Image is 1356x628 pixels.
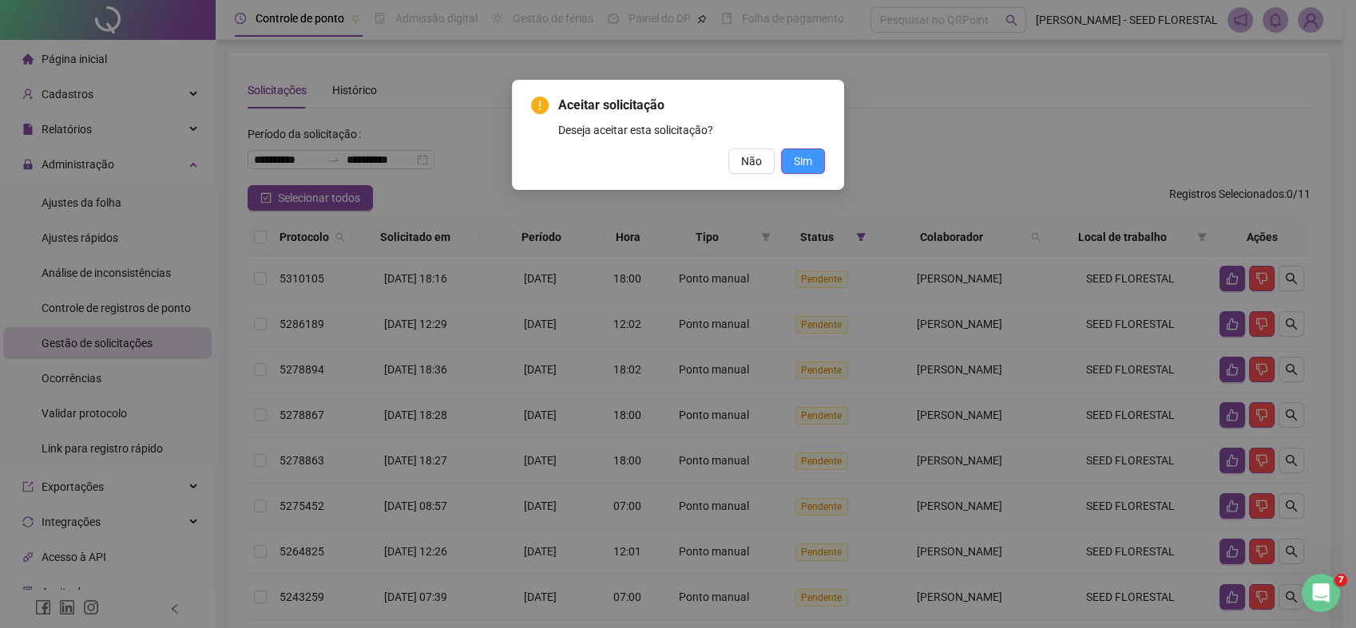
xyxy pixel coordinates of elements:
[781,148,825,174] button: Sim
[558,121,825,139] div: Deseja aceitar esta solicitação?
[794,152,812,170] span: Sim
[1334,574,1347,587] span: 7
[741,152,762,170] span: Não
[558,96,825,115] span: Aceitar solicitação
[1302,574,1340,612] iframe: Intercom live chat
[728,148,775,174] button: Não
[531,97,549,114] span: exclamation-circle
